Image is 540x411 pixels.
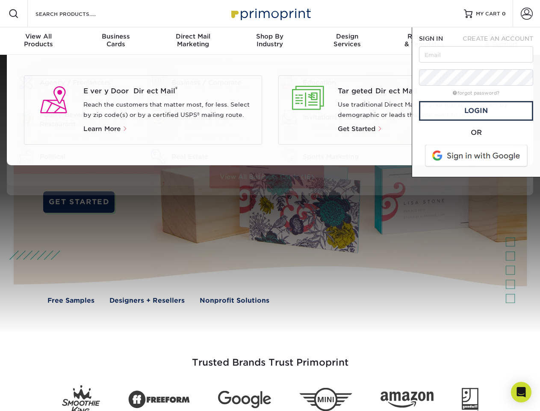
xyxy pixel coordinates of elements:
img: Primoprint [227,4,313,23]
div: OR [419,128,533,138]
span: SIGN IN [419,35,443,42]
a: Nonprofit / [DEMOGRAPHIC_DATA] [408,110,527,129]
span: CREATE AN ACCOUNT [463,35,533,42]
img: Google [218,391,271,408]
a: DesignServices [309,27,386,55]
span: MY CART [476,10,500,18]
div: Food / Beverage / Restaurant [40,110,132,129]
a: forgot password? [453,90,499,96]
a: Business / Corporate [145,75,264,89]
div: Business / Corporate [171,78,264,87]
a: Food / Beverage / Restaurant [13,110,132,129]
span: Design [309,33,386,40]
a: BusinessCards [77,27,154,55]
a: Education [277,75,395,89]
span: Shop By [231,33,308,40]
div: Real Estate [171,152,264,161]
input: SEARCH PRODUCTS..... [35,9,118,19]
a: Real Estate [145,149,264,164]
h3: Trusted Brands Trust Primoprint [20,337,520,378]
a: Direct MailMarketing [154,27,231,55]
div: Sports Marketing [303,152,395,161]
a: Event Marketing [408,75,527,88]
img: Amazon [381,392,434,408]
img: Goodwill [462,388,478,411]
a: Trade Show [408,149,527,165]
div: Agency / Freelancers [40,78,132,87]
div: Services [309,33,386,48]
span: Direct Mail [154,33,231,40]
div: Invitations / Stationery [303,113,395,122]
div: Political [40,152,132,161]
span: Resources [386,33,463,40]
a: Resources& Templates [386,27,463,55]
a: Agency / Freelancers [13,75,132,89]
div: Marketing [154,33,231,48]
div: Healthcare / Medical [171,113,264,122]
span: 0 [502,11,506,17]
a: Shop ByIndustry [231,27,308,55]
a: Sports Marketing [277,149,395,164]
div: Cards [77,33,154,48]
span: Business [77,33,154,40]
a: Political [13,149,132,164]
div: Industry [231,33,308,48]
div: Open Intercom Messenger [511,382,531,402]
input: Email [419,46,533,63]
a: Login [419,101,533,121]
a: Healthcare / Medical [145,110,264,124]
div: Education [303,78,395,87]
a: Invitations / Stationery [277,110,395,124]
div: & Templates [386,33,463,48]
